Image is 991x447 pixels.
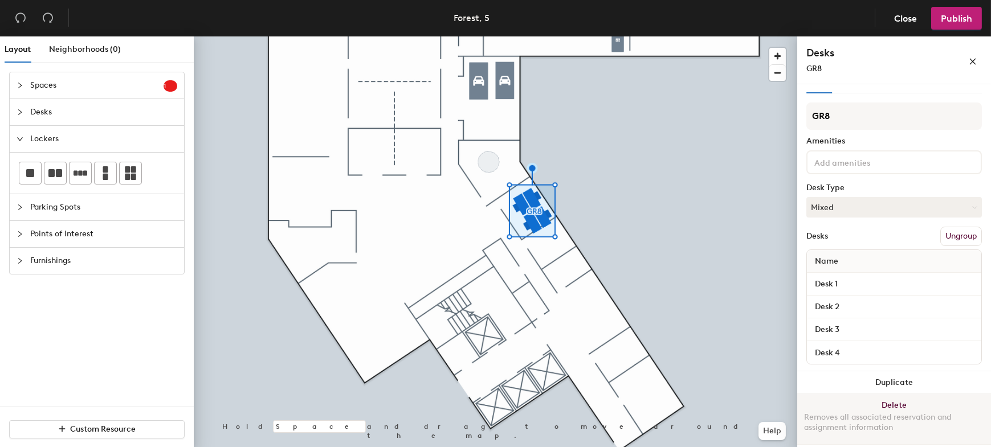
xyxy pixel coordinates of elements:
span: Name [809,251,844,272]
input: Unnamed desk [809,322,979,338]
span: expanded [17,136,23,142]
button: Custom Resource [9,420,185,438]
input: Unnamed desk [809,276,979,292]
span: undo [15,12,26,23]
input: Add amenities [812,155,915,169]
span: Layout [5,44,31,54]
button: Publish [931,7,982,30]
span: Desks [30,99,177,125]
button: Ungroup [940,227,982,246]
div: Forest, 5 [454,11,490,25]
span: Neighborhoods (0) [49,44,121,54]
h4: Desks [806,46,932,60]
span: Lockers [30,126,177,152]
input: Unnamed desk [809,345,979,360]
span: collapsed [17,257,23,264]
button: Duplicate [797,371,991,394]
span: Furnishings [30,248,177,274]
button: Undo (⌘ + Z) [9,7,32,30]
span: collapsed [17,109,23,116]
button: Help [758,422,786,440]
span: Publish [941,13,972,24]
span: close [969,58,977,65]
button: DeleteRemoves all associated reservation and assignment information [797,394,991,444]
span: collapsed [17,231,23,237]
span: GR8 [806,64,822,73]
span: Points of Interest [30,221,177,247]
span: Parking Spots [30,194,177,220]
div: Removes all associated reservation and assignment information [804,412,984,433]
span: Custom Resource [71,424,136,434]
sup: 1 [164,80,177,92]
span: collapsed [17,204,23,211]
div: Desks [806,232,828,241]
button: Close [884,7,927,30]
button: Mixed [806,197,982,218]
span: collapsed [17,82,23,89]
button: Redo (⌘ + ⇧ + Z) [36,7,59,30]
div: Desk Type [806,183,982,192]
span: Spaces [30,72,164,99]
input: Unnamed desk [809,299,979,315]
span: 1 [164,82,177,90]
div: Amenities [806,137,982,146]
span: Close [894,13,917,24]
